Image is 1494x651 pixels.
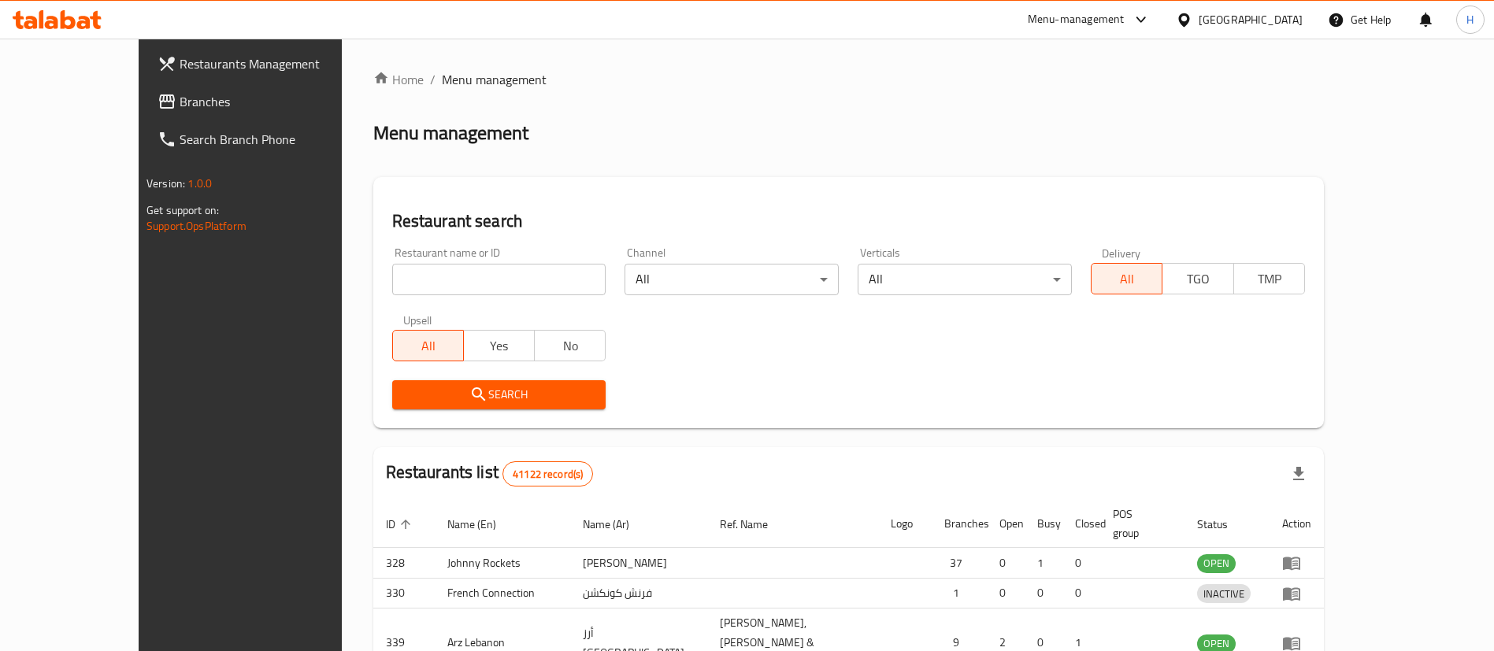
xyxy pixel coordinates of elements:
[403,314,432,325] label: Upsell
[373,578,435,608] td: 330
[392,264,606,295] input: Search for restaurant name or ID..
[570,548,707,579] td: [PERSON_NAME]
[187,173,212,194] span: 1.0.0
[625,264,839,295] div: All
[502,461,593,486] div: Total records count
[392,330,464,361] button: All
[1197,585,1251,603] span: INACTIVE
[1280,455,1318,493] div: Export file
[145,120,388,158] a: Search Branch Phone
[1113,505,1166,542] span: POS group
[583,515,650,534] span: Name (Ar)
[1162,263,1233,294] button: TGO
[392,380,606,409] button: Search
[1098,268,1156,290] span: All
[1169,268,1227,290] span: TGO
[932,578,987,608] td: 1
[1197,554,1236,572] span: OPEN
[1282,584,1311,603] div: Menu
[1282,553,1311,572] div: Menu
[392,209,1305,233] h2: Restaurant search
[145,45,388,83] a: Restaurants Management
[470,335,528,357] span: Yes
[1197,584,1251,603] div: INACTIVE
[1062,578,1100,608] td: 0
[1233,263,1305,294] button: TMP
[987,578,1025,608] td: 0
[1197,515,1248,534] span: Status
[1025,500,1062,548] th: Busy
[386,515,416,534] span: ID
[1091,263,1162,294] button: All
[720,515,788,534] span: Ref. Name
[858,264,1072,295] div: All
[1028,10,1125,29] div: Menu-management
[463,330,535,361] button: Yes
[1062,548,1100,579] td: 0
[442,70,547,89] span: Menu management
[399,335,458,357] span: All
[386,461,594,486] h2: Restaurants list
[1197,554,1236,573] div: OPEN
[987,548,1025,579] td: 0
[1025,548,1062,579] td: 1
[570,578,707,608] td: فرنش كونكشن
[430,70,436,89] li: /
[1062,500,1100,548] th: Closed
[534,330,606,361] button: No
[1025,578,1062,608] td: 0
[541,335,599,357] span: No
[435,548,571,579] td: Johnny Rockets
[1199,11,1303,28] div: [GEOGRAPHIC_DATA]
[145,83,388,120] a: Branches
[435,578,571,608] td: French Connection
[1466,11,1474,28] span: H
[503,467,592,482] span: 41122 record(s)
[932,548,987,579] td: 37
[373,70,1324,89] nav: breadcrumb
[373,70,424,89] a: Home
[146,200,219,220] span: Get support on:
[180,54,376,73] span: Restaurants Management
[447,515,517,534] span: Name (En)
[1102,247,1141,258] label: Delivery
[987,500,1025,548] th: Open
[373,120,528,146] h2: Menu management
[373,548,435,579] td: 328
[180,130,376,149] span: Search Branch Phone
[405,385,594,405] span: Search
[180,92,376,111] span: Branches
[146,216,247,236] a: Support.OpsPlatform
[932,500,987,548] th: Branches
[146,173,185,194] span: Version:
[1270,500,1324,548] th: Action
[878,500,932,548] th: Logo
[1240,268,1299,290] span: TMP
